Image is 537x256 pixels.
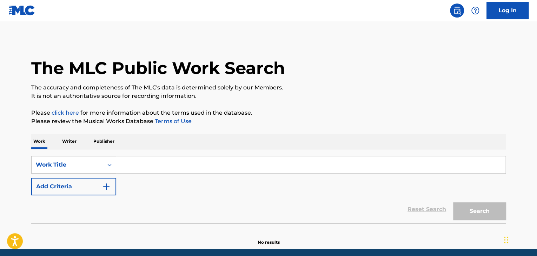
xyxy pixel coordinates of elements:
p: Writer [60,134,79,149]
p: The accuracy and completeness of The MLC's data is determined solely by our Members. [31,83,506,92]
p: Publisher [91,134,117,149]
img: help [471,6,479,15]
img: search [453,6,461,15]
p: Please for more information about the terms used in the database. [31,109,506,117]
iframe: Chat Widget [502,222,537,256]
a: Public Search [450,4,464,18]
img: 9d2ae6d4665cec9f34b9.svg [102,182,111,191]
p: Please review the Musical Works Database [31,117,506,126]
img: MLC Logo [8,5,35,15]
button: Add Criteria [31,178,116,195]
div: Work Title [36,161,99,169]
form: Search Form [31,156,506,223]
div: Widget de chat [502,222,537,256]
a: Terms of Use [153,118,192,124]
p: Work [31,134,47,149]
p: It is not an authoritative source for recording information. [31,92,506,100]
div: Help [468,4,482,18]
div: Arrastrar [504,229,508,250]
h1: The MLC Public Work Search [31,58,285,79]
a: Log In [486,2,529,19]
p: No results [258,231,280,245]
a: click here [52,109,79,116]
